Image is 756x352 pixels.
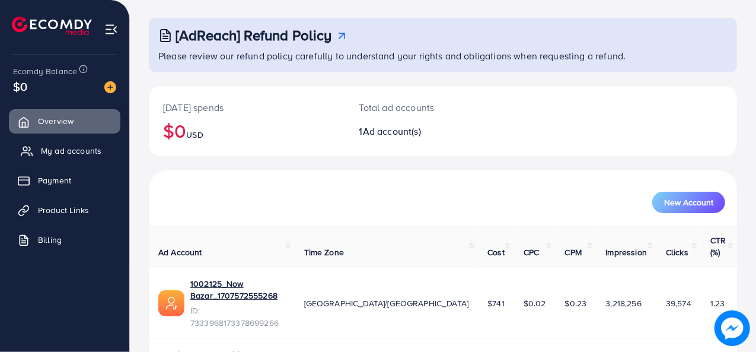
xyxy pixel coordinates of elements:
[664,198,713,207] span: New Account
[9,139,120,163] a: My ad accounts
[9,109,120,133] a: Overview
[41,145,101,157] span: My ad accounts
[565,297,587,309] span: $0.23
[190,278,285,302] a: 1002125_Now Bazar_1707572555268
[9,228,120,252] a: Billing
[158,49,730,63] p: Please review our refund policy carefully to understand your rights and obligations when requesti...
[487,297,505,309] span: $741
[606,246,647,258] span: Impression
[38,115,74,127] span: Overview
[710,297,725,309] span: 1.23
[38,175,71,186] span: Payment
[12,17,92,35] img: logo
[524,297,546,309] span: $0.02
[363,125,421,138] span: Ad account(s)
[163,100,331,115] p: [DATE] spends
[9,198,120,222] a: Product Links
[158,246,202,258] span: Ad Account
[304,246,344,258] span: Time Zone
[666,297,691,309] span: 39,574
[524,246,539,258] span: CPC
[652,192,725,213] button: New Account
[710,234,726,258] span: CTR (%)
[666,246,688,258] span: Clicks
[359,126,478,137] h2: 1
[13,78,27,95] span: $0
[565,246,582,258] span: CPM
[190,305,285,329] span: ID: 7333968173378699266
[104,23,118,36] img: menu
[714,310,750,346] img: image
[13,65,77,77] span: Ecomdy Balance
[176,27,332,44] h3: [AdReach] Refund Policy
[487,246,505,258] span: Cost
[38,234,62,246] span: Billing
[158,290,184,316] img: ic-ads-acc.e4c84228.svg
[38,204,89,216] span: Product Links
[304,297,469,309] span: [GEOGRAPHIC_DATA]/[GEOGRAPHIC_DATA]
[104,81,116,93] img: image
[9,169,120,192] a: Payment
[186,129,203,141] span: USD
[606,297,642,309] span: 3,218,256
[359,100,478,115] p: Total ad accounts
[163,119,331,142] h2: $0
